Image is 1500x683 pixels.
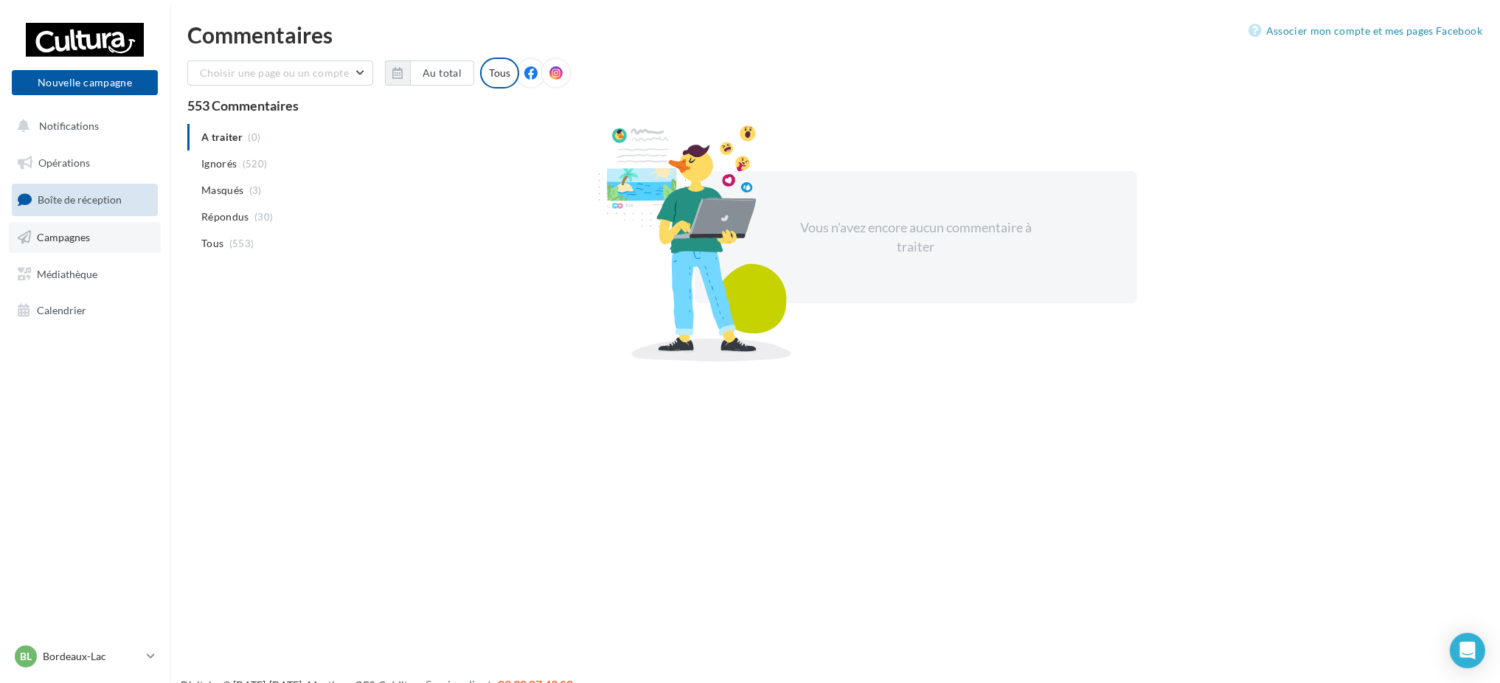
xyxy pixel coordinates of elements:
a: Associer mon compte et mes pages Facebook [1249,22,1482,40]
span: Calendrier [37,304,86,316]
p: Bordeaux-Lac [43,649,141,664]
span: Boîte de réception [38,193,122,206]
div: Tous [480,58,519,89]
a: Calendrier [9,295,161,326]
div: 553 Commentaires [187,99,1482,112]
button: Notifications [9,111,155,142]
span: (553) [229,238,254,249]
span: Répondus [201,209,249,224]
div: Commentaires [187,24,1482,46]
button: Nouvelle campagne [12,70,158,95]
span: Campagnes [37,231,90,243]
a: Opérations [9,148,161,178]
span: Médiathèque [37,267,97,280]
a: Boîte de réception [9,184,161,215]
span: BL [20,649,32,664]
button: Au total [385,60,474,86]
button: Choisir une page ou un compte [187,60,373,86]
a: BL Bordeaux-Lac [12,642,158,670]
span: Choisir une page ou un compte [200,66,349,79]
span: Masqués [201,183,243,198]
span: (3) [249,184,262,196]
a: Campagnes [9,222,161,253]
div: Open Intercom Messenger [1450,633,1485,668]
span: Notifications [39,119,99,132]
button: Au total [410,60,474,86]
span: Opérations [38,156,90,169]
div: Vous n'avez encore aucun commentaire à traiter [789,218,1043,256]
span: Tous [201,236,223,251]
span: (520) [243,158,268,170]
span: Ignorés [201,156,237,171]
a: Médiathèque [9,259,161,290]
span: (30) [254,211,273,223]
